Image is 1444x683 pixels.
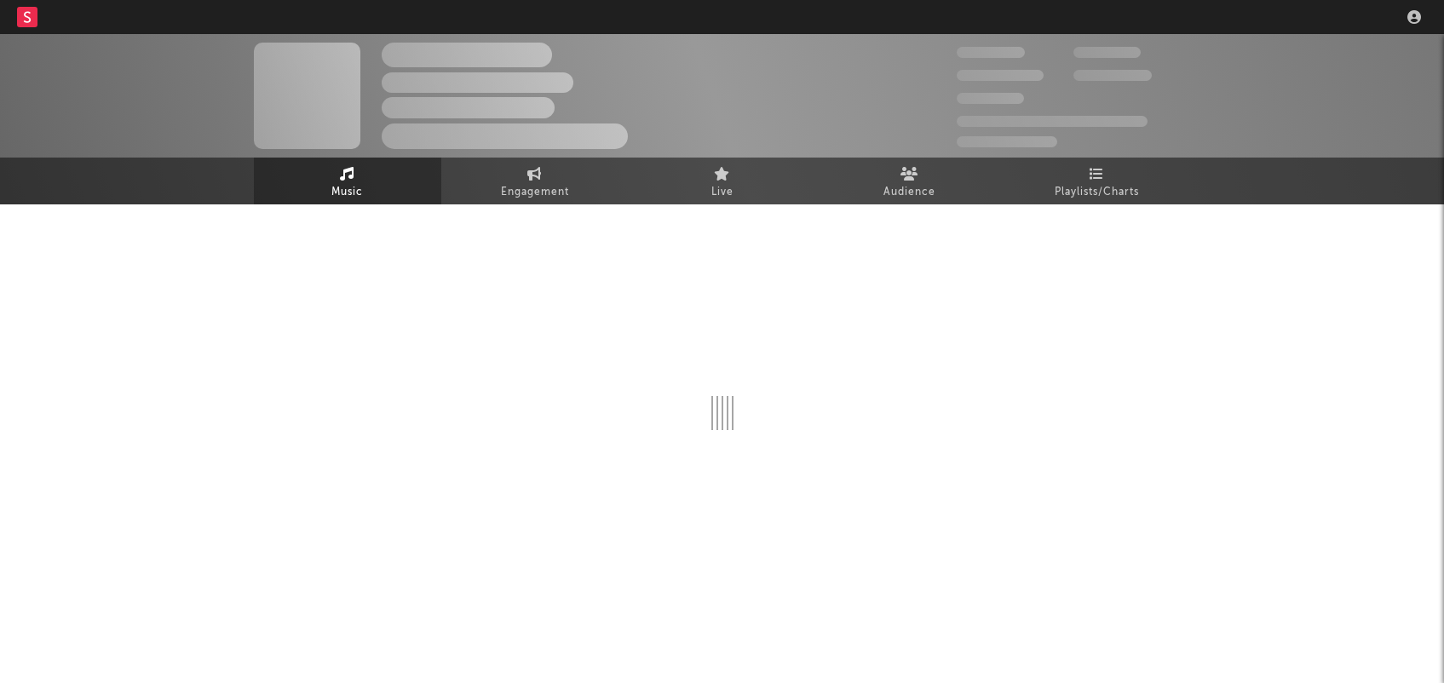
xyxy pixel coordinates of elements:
span: 100,000 [957,93,1024,104]
a: Playlists/Charts [1004,158,1191,204]
span: Live [711,182,734,203]
span: 100,000 [1073,47,1141,58]
a: Audience [816,158,1004,204]
span: Playlists/Charts [1055,182,1139,203]
span: 1,000,000 [1073,70,1152,81]
a: Music [254,158,441,204]
a: Live [629,158,816,204]
span: Jump Score: 85.0 [957,136,1057,147]
span: Audience [883,182,935,203]
span: 300,000 [957,47,1025,58]
span: Engagement [501,182,569,203]
span: Music [331,182,363,203]
a: Engagement [441,158,629,204]
span: 50,000,000 Monthly Listeners [957,116,1148,127]
span: 50,000,000 [957,70,1044,81]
